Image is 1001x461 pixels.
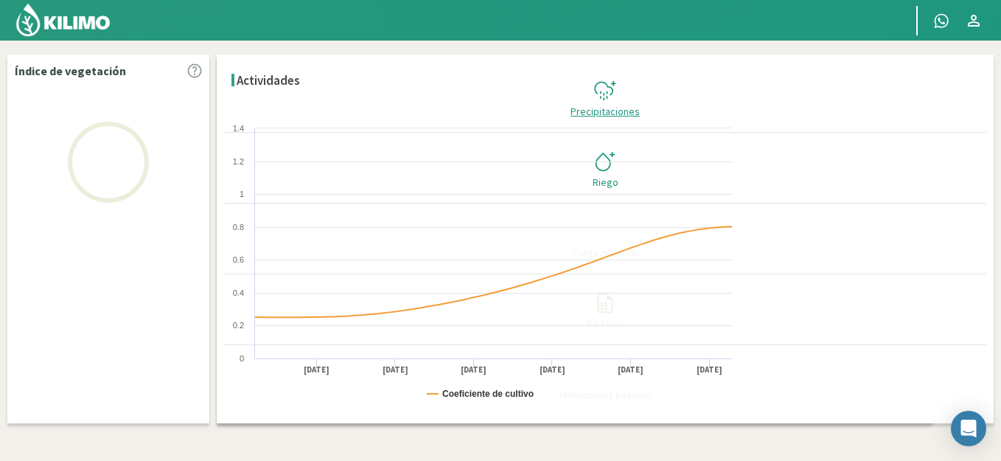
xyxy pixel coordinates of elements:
[233,321,244,330] text: 0.2
[237,74,300,88] h4: Actividades
[383,364,408,375] text: [DATE]
[618,364,644,375] text: [DATE]
[229,106,982,117] div: Precipitaciones
[240,354,244,363] text: 0
[15,62,126,80] p: Índice de vegetación
[697,364,723,375] text: [DATE]
[233,157,244,166] text: 1.2
[233,124,244,133] text: 1.4
[233,288,244,297] text: 0.4
[233,223,244,232] text: 0.8
[540,364,565,375] text: [DATE]
[461,364,487,375] text: [DATE]
[240,190,244,198] text: 1
[233,255,244,264] text: 0.6
[15,2,111,38] img: Kilimo
[35,89,182,236] img: Loading...
[442,389,534,399] text: Coeficiente de cultivo
[304,364,330,375] text: [DATE]
[951,411,986,446] div: Open Intercom Messenger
